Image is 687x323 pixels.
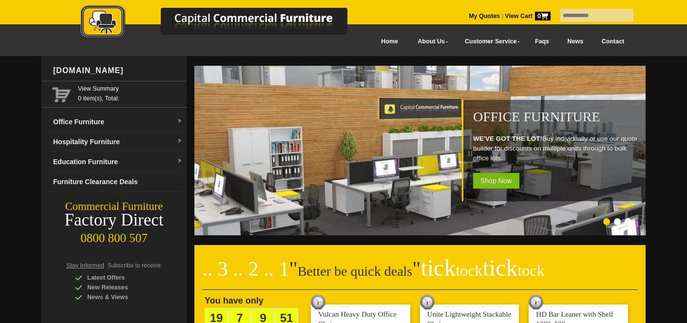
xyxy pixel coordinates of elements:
[49,152,187,172] a: Education Furnituredropdown
[49,112,187,132] a: Office Furnituredropdown
[177,158,183,164] img: dropdown
[454,31,526,53] a: Customer Service
[311,295,325,309] img: tick tock deal clock
[503,13,551,19] a: View Cart0
[535,12,551,20] span: 0
[625,218,631,225] li: Page dot 3
[517,262,544,279] span: tock
[529,295,543,309] img: tick tock deal clock
[205,296,264,305] span: You have only
[108,262,162,269] span: Subscribe to receive:
[41,200,187,213] div: Commercial Furniture
[41,213,187,227] div: Factory Direct
[78,84,183,94] a: View Summary
[177,118,183,124] img: dropdown
[614,218,621,225] li: Page dot 2
[420,255,544,281] span: tick tick
[202,258,289,280] span: .. 3 .. 2 .. 1
[49,132,187,152] a: Hospitality Furnituredropdown
[473,173,519,189] span: Shop Now
[473,110,641,124] h1: Office Furniture
[412,258,544,280] span: "
[603,218,610,225] li: Page dot 1
[456,262,482,279] span: tock
[177,138,183,144] img: dropdown
[505,13,551,19] strong: View Cart
[75,283,168,292] div: New Releases
[202,261,638,290] h2: Better be quick deals
[526,31,558,53] a: Faqs
[473,135,542,142] strong: WE'VE GOT THE LOT!
[592,31,633,53] a: Contact
[407,31,454,53] a: About Us
[469,13,500,19] a: My Quotes
[54,5,395,43] a: Capital Commercial Furniture Logo
[49,172,187,192] a: Furniture Clearance Deals
[194,66,648,235] img: Office Furniture
[558,31,592,53] a: News
[75,292,168,302] div: News & Views
[75,273,168,283] div: Latest Offers
[78,84,183,102] span: 0 item(s), Total:
[473,134,641,163] p: Buy individually or use our quote builder for discounts on multiple units through to bulk office ...
[289,258,298,280] span: "
[41,227,187,245] div: 0800 800 507
[49,56,187,85] div: [DOMAIN_NAME]
[66,262,104,269] span: Stay Informed
[194,230,648,237] a: Office Furniture WE'VE GOT THE LOT!Buy individually or use our quote builder for discounts on mul...
[54,5,395,40] img: Capital Commercial Furniture Logo
[420,295,435,309] img: tick tock deal clock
